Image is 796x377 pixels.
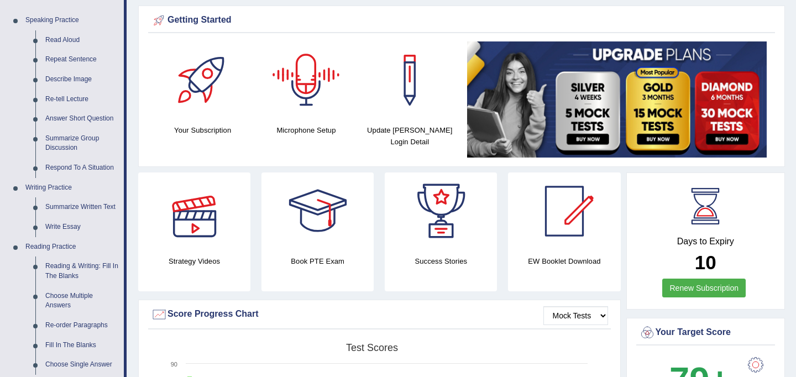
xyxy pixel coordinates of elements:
h4: Strategy Videos [138,255,250,267]
div: Score Progress Chart [151,306,608,323]
h4: Microphone Setup [260,124,352,136]
h4: Book PTE Exam [261,255,374,267]
h4: Success Stories [385,255,497,267]
text: 90 [171,361,177,368]
a: Fill In The Blanks [40,336,124,355]
a: Renew Subscription [662,279,746,297]
a: Write Essay [40,217,124,237]
h4: Days to Expiry [639,237,773,247]
a: Summarize Written Text [40,197,124,217]
a: Reading & Writing: Fill In The Blanks [40,256,124,286]
a: Respond To A Situation [40,158,124,178]
a: Describe Image [40,70,124,90]
a: Re-tell Lecture [40,90,124,109]
a: Choose Single Answer [40,355,124,375]
h4: Your Subscription [156,124,249,136]
tspan: Test scores [346,342,398,353]
a: Summarize Group Discussion [40,129,124,158]
h4: EW Booklet Download [508,255,620,267]
a: Answer Short Question [40,109,124,129]
a: Choose Multiple Answers [40,286,124,316]
img: small5.jpg [467,41,767,158]
a: Reading Practice [20,237,124,257]
div: Your Target Score [639,324,773,341]
a: Read Aloud [40,30,124,50]
h4: Update [PERSON_NAME] Login Detail [364,124,456,148]
a: Repeat Sentence [40,50,124,70]
div: Getting Started [151,12,772,29]
a: Re-order Paragraphs [40,316,124,336]
b: 10 [695,252,716,273]
a: Writing Practice [20,178,124,198]
a: Speaking Practice [20,11,124,30]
